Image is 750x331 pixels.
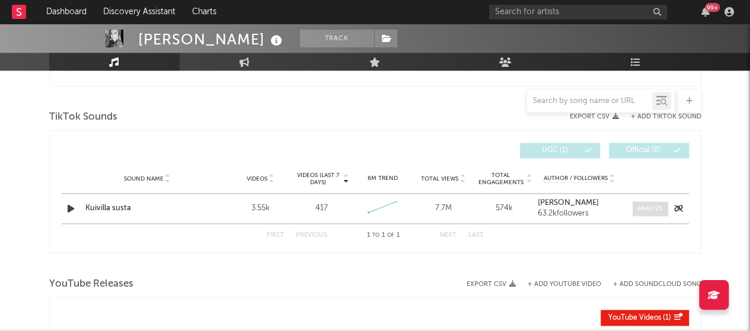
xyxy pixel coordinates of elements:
strong: [PERSON_NAME] [538,199,599,207]
input: Search for artists [489,5,667,20]
a: Kuivilla susta [85,203,209,214]
span: Videos (last 7 days) [293,172,342,186]
button: + Add TikTok Sound [619,114,701,120]
button: YouTube Videos(1) [601,310,689,326]
button: + Add YouTube Video [528,281,601,288]
span: Sound Name [124,175,164,182]
button: Export CSV [467,281,516,288]
button: + Add SoundCloud Song [613,281,701,288]
div: 99 + [705,3,720,12]
button: First [267,232,284,239]
div: 417 [315,203,327,214]
button: Track [300,30,374,47]
span: to [370,66,377,71]
div: 3.55k [233,203,288,214]
button: Official(0) [609,143,689,158]
span: YouTube Releases [49,277,133,291]
button: Next [440,232,457,239]
span: TikTok Sounds [49,110,117,124]
button: Export CSV [570,113,619,120]
div: 63.2k followers [538,210,620,218]
span: Videos [247,175,267,182]
button: + Add SoundCloud Song [601,281,701,288]
button: + Add TikTok Sound [631,114,701,120]
button: UGC(1) [520,143,600,158]
a: [PERSON_NAME] [538,199,620,207]
div: [PERSON_NAME] [138,30,285,49]
span: Total Views [421,175,458,182]
button: Previous [296,232,327,239]
span: of [387,233,394,238]
div: 6M Trend [355,174,410,183]
div: 574k [477,203,532,214]
span: ( 1 ) [608,314,671,322]
span: of [385,66,392,71]
span: Author / Followers [544,175,608,182]
div: + Add YouTube Video [516,281,601,288]
button: 99+ [701,7,710,17]
div: 1 1 1 [351,229,416,243]
span: YouTube Videos [608,314,661,322]
div: 7.7M [416,203,471,214]
button: Last [468,232,484,239]
span: Total Engagements [477,172,525,186]
span: to [372,233,379,238]
span: UGC ( 1 ) [528,147,582,154]
input: Search by song name or URL [527,97,652,106]
span: Official ( 0 ) [617,147,671,154]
